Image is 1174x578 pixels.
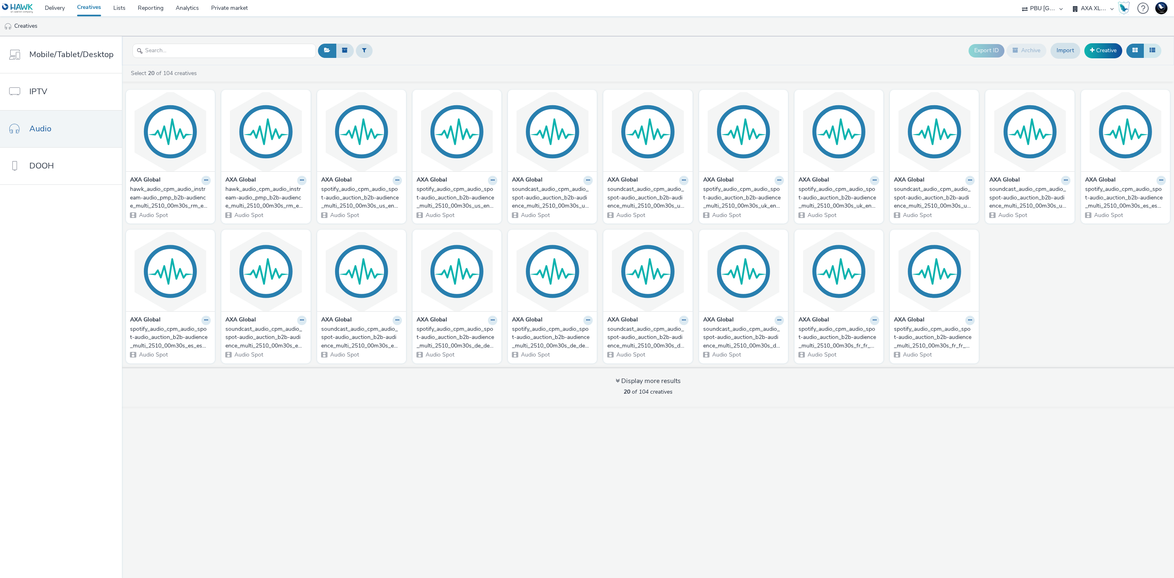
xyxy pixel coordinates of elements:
[130,69,200,77] a: Select of 104 creatives
[510,232,595,311] img: spotify_audio_cpm_audio_spot-audio_auction_b2b-audience_multi_2510_00m30s_de_de_awareness_audio-e...
[225,185,306,210] a: hawk_audio_cpm_audio_instream-audio_pmp_b2b-audience_multi_2510_00m30s_rm_en_awareness_audio-cybe...
[703,176,734,185] strong: AXA Global
[417,185,494,210] div: spotify_audio_cpm_audio_spot-audio_auction_b2b-audience_multi_2510_00m30s_us_en_awareness_audio-c...
[520,211,550,219] span: Audio Spot
[1083,92,1168,171] img: spotify_audio_cpm_audio_spot-audio_auction_b2b-audience_multi_2510_00m30s_es_es_awareness_audio-e...
[510,92,595,171] img: soundcast_audio_cpm_audio_spot-audio_auction_b2b-audience_multi_2510_00m30s_us_en_awareness_audio...
[605,92,690,171] img: soundcast_audio_cpm_audio_spot-audio_auction_b2b-audience_multi_2510_00m30s_us_en_awareness_audio...
[807,351,836,359] span: Audio Spot
[1126,44,1144,58] button: Grid
[711,351,741,359] span: Audio Spot
[321,185,399,210] div: spotify_audio_cpm_audio_spot-audio_auction_b2b-audience_multi_2510_00m30s_us_en_awareness_audio-e...
[225,316,256,325] strong: AXA Global
[989,185,1067,210] div: soundcast_audio_cpm_audio_spot-audio_auction_b2b-audience_multi_2510_00m30s_uk_en_awareness_audio...
[512,185,593,210] a: soundcast_audio_cpm_audio_spot-audio_auction_b2b-audience_multi_2510_00m30s_us_en_awareness_audio...
[989,185,1070,210] a: soundcast_audio_cpm_audio_spot-audio_auction_b2b-audience_multi_2510_00m30s_uk_en_awareness_audio...
[417,316,447,325] strong: AXA Global
[321,185,402,210] a: spotify_audio_cpm_audio_spot-audio_auction_b2b-audience_multi_2510_00m30s_us_en_awareness_audio-e...
[425,211,455,219] span: Audio Spot
[417,325,497,350] a: spotify_audio_cpm_audio_spot-audio_auction_b2b-audience_multi_2510_00m30s_de_de_awareness_audio-c...
[148,69,154,77] strong: 20
[417,325,494,350] div: spotify_audio_cpm_audio_spot-audio_auction_b2b-audience_multi_2510_00m30s_de_de_awareness_audio-c...
[29,49,114,60] span: Mobile/Tablet/Desktop
[415,92,499,171] img: spotify_audio_cpm_audio_spot-audio_auction_b2b-audience_multi_2510_00m30s_us_en_awareness_audio-c...
[234,351,263,359] span: Audio Spot
[225,185,303,210] div: hawk_audio_cpm_audio_instream-audio_pmp_b2b-audience_multi_2510_00m30s_rm_en_awareness_audio-cybe...
[319,92,404,171] img: spotify_audio_cpm_audio_spot-audio_auction_b2b-audience_multi_2510_00m30s_us_en_awareness_audio-e...
[902,351,932,359] span: Audio Spot
[225,325,303,350] div: soundcast_audio_cpm_audio_spot-audio_auction_b2b-audience_multi_2510_00m30s_es_es_awareness_audio...
[138,351,168,359] span: Audio Spot
[130,185,211,210] a: hawk_audio_cpm_audio_instream-audio_pmp_b2b-audience_multi_2510_00m30s_rm_en_awareness_audio-ener...
[703,325,781,350] div: soundcast_audio_cpm_audio_spot-audio_auction_b2b-audience_multi_2510_00m30s_de_de_awareness_audio...
[512,316,543,325] strong: AXA Global
[799,185,879,210] a: spotify_audio_cpm_audio_spot-audio_auction_b2b-audience_multi_2510_00m30s_uk_en_awareness_audio-c...
[607,325,685,350] div: soundcast_audio_cpm_audio_spot-audio_auction_b2b-audience_multi_2510_00m30s_de_de_awareness_audio...
[1050,43,1080,58] a: Import
[512,176,543,185] strong: AXA Global
[894,316,925,325] strong: AXA Global
[130,325,211,350] a: spotify_audio_cpm_audio_spot-audio_auction_b2b-audience_multi_2510_00m30s_es_es_awareness_audio-c...
[607,316,638,325] strong: AXA Global
[701,92,786,171] img: spotify_audio_cpm_audio_spot-audio_auction_b2b-audience_multi_2510_00m30s_uk_en_awareness_audio-e...
[799,176,829,185] strong: AXA Global
[607,185,688,210] a: soundcast_audio_cpm_audio_spot-audio_auction_b2b-audience_multi_2510_00m30s_us_en_awareness_audio...
[1085,185,1163,210] div: spotify_audio_cpm_audio_spot-audio_auction_b2b-audience_multi_2510_00m30s_es_es_awareness_audio-e...
[703,316,734,325] strong: AXA Global
[894,185,971,210] div: soundcast_audio_cpm_audio_spot-audio_auction_b2b-audience_multi_2510_00m30s_uk_en_awareness_audio...
[807,211,836,219] span: Audio Spot
[130,185,207,210] div: hawk_audio_cpm_audio_instream-audio_pmp_b2b-audience_multi_2510_00m30s_rm_en_awareness_audio-ener...
[130,176,161,185] strong: AXA Global
[1155,2,1167,14] img: Support Hawk
[415,232,499,311] img: spotify_audio_cpm_audio_spot-audio_auction_b2b-audience_multi_2510_00m30s_de_de_awareness_audio-c...
[894,325,975,350] a: spotify_audio_cpm_audio_spot-audio_auction_b2b-audience_multi_2510_00m30s_fr_fr_awareness_audio-e...
[711,211,741,219] span: Audio Spot
[607,185,685,210] div: soundcast_audio_cpm_audio_spot-audio_auction_b2b-audience_multi_2510_00m30s_us_en_awareness_audio...
[417,185,497,210] a: spotify_audio_cpm_audio_spot-audio_auction_b2b-audience_multi_2510_00m30s_us_en_awareness_audio-c...
[132,44,316,58] input: Search...
[616,376,681,386] div: Display more results
[989,176,1020,185] strong: AXA Global
[703,185,784,210] a: spotify_audio_cpm_audio_spot-audio_auction_b2b-audience_multi_2510_00m30s_uk_en_awareness_audio-e...
[329,351,359,359] span: Audio Spot
[321,325,399,350] div: soundcast_audio_cpm_audio_spot-audio_auction_b2b-audience_multi_2510_00m30s_es_es_awareness_audio...
[894,185,975,210] a: soundcast_audio_cpm_audio_spot-audio_auction_b2b-audience_multi_2510_00m30s_uk_en_awareness_audio...
[987,92,1072,171] img: soundcast_audio_cpm_audio_spot-audio_auction_b2b-audience_multi_2510_00m30s_uk_en_awareness_audio...
[225,325,306,350] a: soundcast_audio_cpm_audio_spot-audio_auction_b2b-audience_multi_2510_00m30s_es_es_awareness_audio...
[223,232,308,311] img: soundcast_audio_cpm_audio_spot-audio_auction_b2b-audience_multi_2510_00m30s_es_es_awareness_audio...
[512,325,589,350] div: spotify_audio_cpm_audio_spot-audio_auction_b2b-audience_multi_2510_00m30s_de_de_awareness_audio-e...
[425,351,455,359] span: Audio Spot
[703,325,784,350] a: soundcast_audio_cpm_audio_spot-audio_auction_b2b-audience_multi_2510_00m30s_de_de_awareness_audio...
[997,211,1027,219] span: Audio Spot
[128,92,213,171] img: hawk_audio_cpm_audio_instream-audio_pmp_b2b-audience_multi_2510_00m30s_rm_en_awareness_audio-ener...
[892,232,977,311] img: spotify_audio_cpm_audio_spot-audio_auction_b2b-audience_multi_2510_00m30s_fr_fr_awareness_audio-e...
[969,44,1004,57] button: Export ID
[797,232,881,311] img: spotify_audio_cpm_audio_spot-audio_auction_b2b-audience_multi_2510_00m30s_fr_fr_awareness_audio-c...
[321,325,402,350] a: soundcast_audio_cpm_audio_spot-audio_auction_b2b-audience_multi_2510_00m30s_es_es_awareness_audio...
[520,351,550,359] span: Audio Spot
[1006,44,1046,58] button: Archive
[703,185,781,210] div: spotify_audio_cpm_audio_spot-audio_auction_b2b-audience_multi_2510_00m30s_uk_en_awareness_audio-e...
[29,86,47,97] span: IPTV
[1118,2,1130,15] img: Hawk Academy
[512,325,593,350] a: spotify_audio_cpm_audio_spot-audio_auction_b2b-audience_multi_2510_00m30s_de_de_awareness_audio-e...
[512,185,589,210] div: soundcast_audio_cpm_audio_spot-audio_auction_b2b-audience_multi_2510_00m30s_us_en_awareness_audio...
[902,211,932,219] span: Audio Spot
[128,232,213,311] img: spotify_audio_cpm_audio_spot-audio_auction_b2b-audience_multi_2510_00m30s_es_es_awareness_audio-c...
[1118,2,1133,15] a: Hawk Academy
[130,316,161,325] strong: AXA Global
[29,160,54,172] span: DOOH
[624,388,630,396] strong: 20
[607,325,688,350] a: soundcast_audio_cpm_audio_spot-audio_auction_b2b-audience_multi_2510_00m30s_de_de_awareness_audio...
[4,22,12,31] img: audio
[2,3,33,13] img: undefined Logo
[894,325,971,350] div: spotify_audio_cpm_audio_spot-audio_auction_b2b-audience_multi_2510_00m30s_fr_fr_awareness_audio-e...
[607,176,638,185] strong: AXA Global
[1085,185,1166,210] a: spotify_audio_cpm_audio_spot-audio_auction_b2b-audience_multi_2510_00m30s_es_es_awareness_audio-e...
[799,325,876,350] div: spotify_audio_cpm_audio_spot-audio_auction_b2b-audience_multi_2510_00m30s_fr_fr_awareness_audio-c...
[319,232,404,311] img: soundcast_audio_cpm_audio_spot-audio_auction_b2b-audience_multi_2510_00m30s_es_es_awareness_audio...
[701,232,786,311] img: soundcast_audio_cpm_audio_spot-audio_auction_b2b-audience_multi_2510_00m30s_de_de_awareness_audio...
[138,211,168,219] span: Audio Spot
[1143,44,1161,58] button: Table
[417,176,447,185] strong: AXA Global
